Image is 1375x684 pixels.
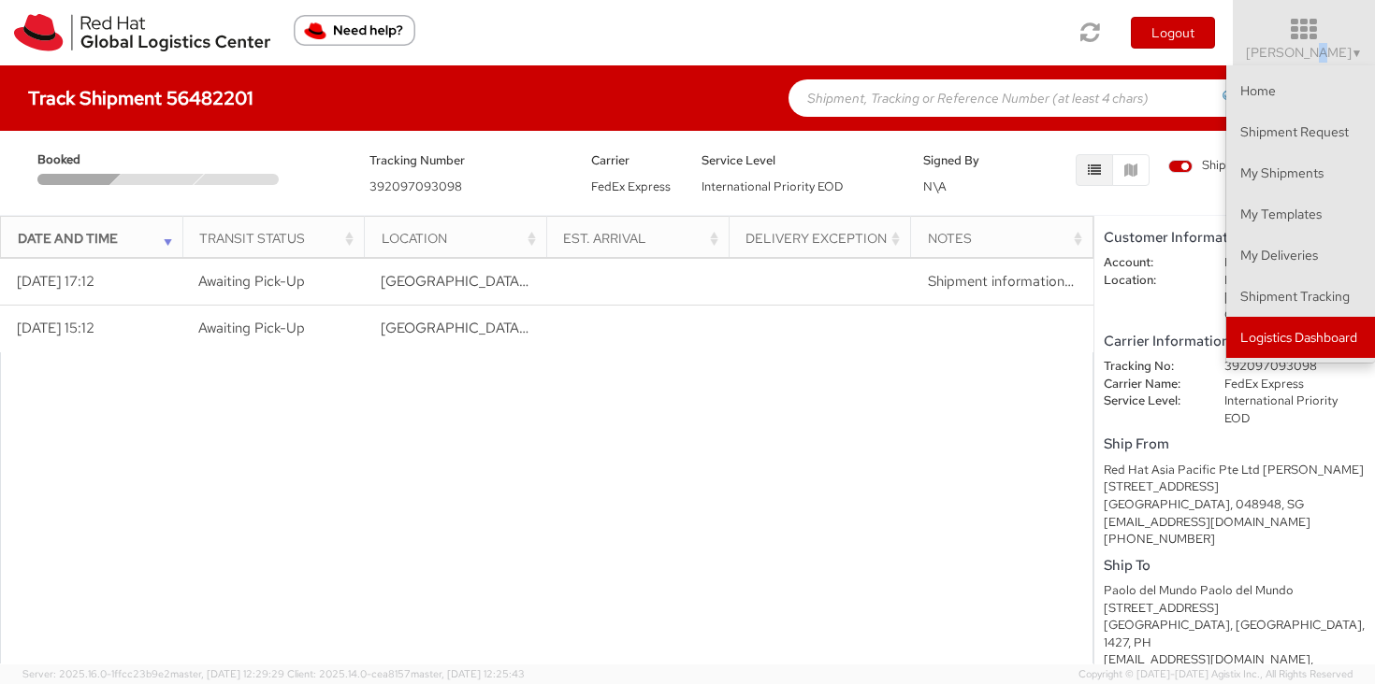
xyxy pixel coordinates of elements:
div: [GEOGRAPHIC_DATA], [GEOGRAPHIC_DATA], 1427, PH [1104,617,1366,651]
h5: Customer Information [1104,230,1366,246]
div: Paolo del Mundo Paolo del Mundo [1104,582,1366,600]
span: Shipment information sent to FedEx [928,272,1155,291]
a: Shipment Tracking [1226,276,1375,317]
span: Server: 2025.16.0-1ffcc23b9e2 [22,667,284,680]
dt: Location: [1090,272,1210,290]
h5: Ship From [1104,436,1366,452]
a: My Shipments [1226,152,1375,193]
span: Client: 2025.14.0-cea8157 [287,667,525,680]
a: Logistics Dashboard [1226,317,1375,358]
span: master, [DATE] 12:29:29 [170,667,284,680]
h5: Carrier Information [1104,334,1366,349]
span: International Priority EOD [702,178,843,194]
div: [GEOGRAPHIC_DATA], 048948, SG [1104,496,1366,514]
span: Copyright © [DATE]-[DATE] Agistix Inc., All Rights Reserved [1078,667,1353,682]
dt: Carrier Name: [1090,376,1210,393]
div: Transit Status [199,229,358,248]
span: SINGAPORE, SG [381,272,674,291]
span: N\A [923,178,947,194]
input: Shipment, Tracking or Reference Number (at least 4 chars) [789,79,1256,117]
img: rh-logistics-00dfa346123c4ec078e1.svg [14,14,270,51]
dt: Service Level: [1090,392,1210,410]
dt: Account: [1090,254,1210,272]
div: Location [382,229,541,248]
a: Home [1226,70,1375,111]
div: Red Hat Asia Pacific Pte Ltd [PERSON_NAME] [1104,462,1366,479]
div: Notes [928,229,1087,248]
span: FedEx Express [591,178,671,194]
h5: Carrier [591,154,673,167]
a: Shipment Request [1226,111,1375,152]
h5: Ship To [1104,558,1366,574]
div: [STREET_ADDRESS] [1104,478,1366,496]
button: Logout [1131,17,1215,49]
div: [STREET_ADDRESS] [1104,600,1366,618]
dt: Tracking No: [1090,358,1210,376]
span: Shipment Details [1168,157,1295,175]
a: My Templates [1226,193,1375,235]
span: Booked [37,151,118,169]
span: [PERSON_NAME] [1246,44,1363,61]
span: master, [DATE] 12:25:43 [411,667,525,680]
h5: Signed By [923,154,1006,167]
div: [EMAIL_ADDRESS][DOMAIN_NAME] [1104,514,1366,532]
span: 392097093098 [369,178,462,194]
button: Need help? [294,15,415,46]
span: Awaiting Pick-Up [198,319,305,337]
label: Shipment Details [1168,157,1295,178]
div: Delivery Exception [745,229,905,248]
span: ▼ [1352,46,1363,61]
span: Awaiting Pick-Up [198,272,305,291]
h4: Track Shipment 56482201 [28,88,253,108]
div: Date and Time [18,229,177,248]
div: [PHONE_NUMBER] [1104,531,1366,549]
h5: Tracking Number [369,154,563,167]
h5: Service Level [702,154,895,167]
a: My Deliveries [1226,235,1375,276]
span: SINGAPORE, SG [381,319,674,337]
div: Est. Arrival [563,229,722,248]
